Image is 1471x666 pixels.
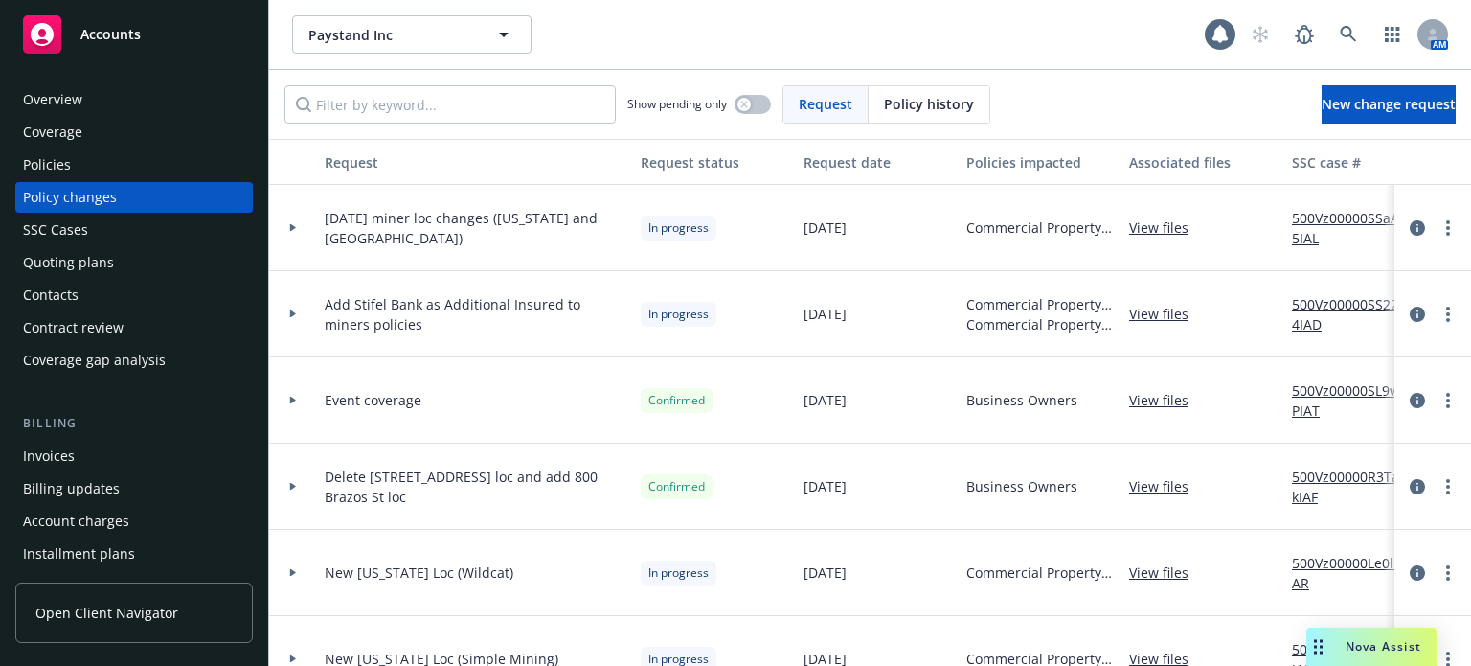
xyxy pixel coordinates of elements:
[1322,95,1456,113] span: New change request
[23,182,117,213] div: Policy changes
[1322,85,1456,124] a: New change request
[1129,476,1204,496] a: View files
[803,152,951,172] div: Request date
[1292,208,1420,248] a: 500Vz00000SSaA5IAL
[648,392,705,409] span: Confirmed
[325,152,625,172] div: Request
[23,280,79,310] div: Contacts
[15,345,253,376] a: Coverage gap analysis
[269,185,317,271] div: Toggle Row Expanded
[23,312,124,343] div: Contract review
[641,152,788,172] div: Request status
[15,441,253,471] a: Invoices
[15,182,253,213] a: Policy changes
[23,345,166,376] div: Coverage gap analysis
[23,215,88,245] div: SSC Cases
[966,294,1114,314] span: Commercial Property - Commerical property Canadian
[1437,303,1460,326] a: more
[269,271,317,357] div: Toggle Row Expanded
[1329,15,1368,54] a: Search
[1292,380,1420,421] a: 500Vz00000SL9wPIAT
[1121,139,1284,185] button: Associated files
[1292,553,1420,593] a: 500Vz00000Le0lLIAR
[1129,304,1204,324] a: View files
[15,506,253,537] a: Account charges
[1241,15,1279,54] a: Start snowing
[1406,475,1429,498] a: circleInformation
[1129,390,1204,410] a: View files
[648,306,709,323] span: In progress
[325,390,421,410] span: Event coverage
[15,149,253,180] a: Policies
[966,152,1114,172] div: Policies impacted
[15,473,253,504] a: Billing updates
[633,139,796,185] button: Request status
[15,117,253,148] a: Coverage
[1292,294,1420,334] a: 500Vz00000SS224IAD
[966,218,1114,238] span: Commercial Property - 24-25 Commercial Property RUSSCPPROP49852024
[884,94,974,114] span: Policy history
[1437,475,1460,498] a: more
[1373,15,1412,54] a: Switch app
[23,506,129,537] div: Account charges
[269,357,317,444] div: Toggle Row Expanded
[1306,628,1437,666] button: Nova Assist
[15,84,253,115] a: Overview
[23,473,120,504] div: Billing updates
[803,304,847,324] span: [DATE]
[269,530,317,616] div: Toggle Row Expanded
[15,8,253,61] a: Accounts
[15,215,253,245] a: SSC Cases
[23,247,114,278] div: Quoting plans
[1406,303,1429,326] a: circleInformation
[1346,638,1421,655] span: Nova Assist
[292,15,532,54] button: Paystand Inc
[966,476,1077,496] span: Business Owners
[1406,389,1429,412] a: circleInformation
[15,539,253,569] a: Installment plans
[35,603,178,623] span: Open Client Navigator
[23,539,135,569] div: Installment plans
[80,27,141,42] span: Accounts
[317,139,633,185] button: Request
[1406,562,1429,585] a: circleInformation
[803,476,847,496] span: [DATE]
[23,441,75,471] div: Invoices
[799,94,852,114] span: Request
[1292,467,1420,507] a: 500Vz00000R3TakIAF
[1284,139,1428,185] button: SSC case #
[1406,217,1429,240] a: circleInformation
[308,25,474,45] span: Paystand Inc
[1437,562,1460,585] a: more
[284,85,616,124] input: Filter by keyword...
[1306,628,1330,666] div: Drag to move
[966,314,1114,334] span: Commercial Property - 24-25 Commercial Property RUSSCPPROP49852024
[803,563,847,583] span: [DATE]
[803,218,847,238] span: [DATE]
[15,312,253,343] a: Contract review
[796,139,959,185] button: Request date
[1129,152,1277,172] div: Associated files
[15,280,253,310] a: Contacts
[23,117,82,148] div: Coverage
[1129,218,1204,238] a: View files
[648,219,709,237] span: In progress
[23,149,71,180] div: Policies
[1285,15,1324,54] a: Report a Bug
[325,467,625,507] span: Delete [STREET_ADDRESS] loc and add 800 Brazos St loc
[966,563,1114,583] span: Commercial Property - 24-25 Commercial Property RUSSCPPROP49852024
[325,208,625,248] span: [DATE] miner loc changes ([US_STATE] and [GEOGRAPHIC_DATA])
[23,84,82,115] div: Overview
[15,414,253,433] div: Billing
[15,247,253,278] a: Quoting plans
[1129,563,1204,583] a: View files
[325,294,625,334] span: Add Stifel Bank as Additional Insured to miners policies
[269,444,317,530] div: Toggle Row Expanded
[966,390,1077,410] span: Business Owners
[627,96,727,112] span: Show pending only
[1292,152,1420,172] div: SSC case #
[1437,389,1460,412] a: more
[959,139,1121,185] button: Policies impacted
[803,390,847,410] span: [DATE]
[325,563,513,583] span: New [US_STATE] Loc (Wildcat)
